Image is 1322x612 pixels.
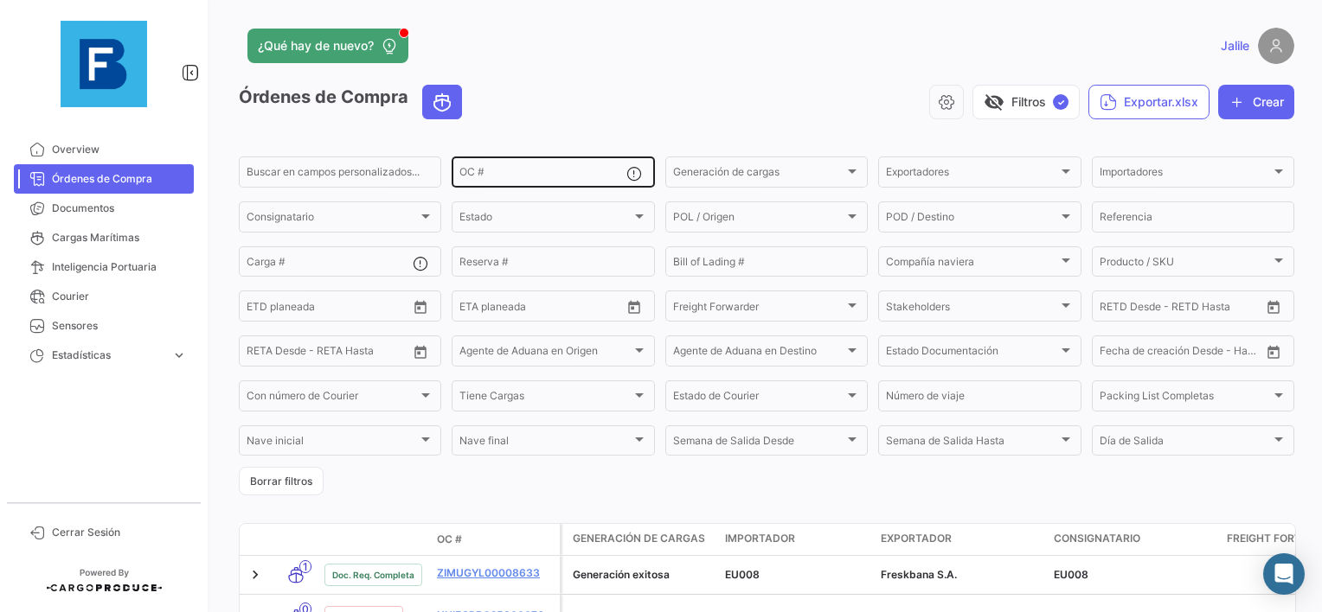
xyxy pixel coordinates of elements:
span: Exportadores [886,169,1057,181]
span: Exportador [881,531,952,546]
datatable-header-cell: OC # [430,525,560,554]
span: EU008 [1054,568,1088,581]
span: Producto / SKU [1100,258,1271,271]
span: Packing List Completas [1100,392,1271,405]
span: Agente de Aduana en Origen [459,347,631,360]
span: Courier [52,289,187,304]
a: Courier [14,282,194,311]
span: Agente de Aduana en Destino [673,347,844,360]
span: visibility_off [984,92,1004,112]
a: Expand/Collapse Row [247,566,264,583]
button: Open calendar [408,294,433,320]
span: ¿Qué hay de nuevo? [258,37,374,54]
span: Jalile [1221,37,1249,54]
span: Consignatario [247,214,418,226]
input: Hasta [503,303,580,315]
datatable-header-cell: Consignatario [1047,524,1220,555]
input: Desde [247,303,278,315]
input: Desde [1100,347,1131,360]
span: Órdenes de Compra [52,171,187,187]
input: Hasta [1143,347,1220,360]
a: Cargas Marítimas [14,223,194,252]
button: Open calendar [408,339,433,365]
img: placeholder-user.png [1258,28,1294,64]
span: ✓ [1053,94,1069,110]
span: Nave final [459,437,631,449]
datatable-header-cell: Exportador [874,524,1047,555]
button: Borrar filtros [239,467,324,495]
span: Cargas Marítimas [52,230,187,245]
span: Semana de Salida Desde [673,437,844,449]
span: Doc. Req. Completa [332,568,414,582]
span: Tiene Cargas [459,392,631,405]
span: Importador [725,531,795,546]
span: Semana de Salida Hasta [886,437,1057,449]
span: Estadísticas [52,347,164,363]
span: Estado Documentación [886,347,1057,360]
input: Desde [247,347,278,360]
a: Inteligencia Portuaria [14,252,194,282]
span: Estado [459,214,631,226]
input: Hasta [290,347,367,360]
span: EU008 [725,568,760,581]
div: Abrir Intercom Messenger [1263,553,1305,595]
datatable-header-cell: Generación de cargas [562,524,718,555]
button: Open calendar [1261,294,1287,320]
input: Hasta [1143,303,1220,315]
button: ¿Qué hay de nuevo? [247,29,408,63]
span: Nave inicial [247,437,418,449]
span: POD / Destino [886,214,1057,226]
button: Exportar.xlsx [1088,85,1210,119]
span: Estado de Courier [673,392,844,405]
button: Ocean [423,86,461,118]
button: Crear [1218,85,1294,119]
a: Documentos [14,194,194,223]
span: 1 [299,560,311,573]
img: 12429640-9da8-4fa2-92c4-ea5716e443d2.jpg [61,21,147,107]
div: Generación exitosa [573,567,711,583]
span: Overview [52,142,187,157]
span: Consignatario [1054,531,1140,546]
span: Inteligencia Portuaria [52,259,187,275]
a: Órdenes de Compra [14,164,194,194]
datatable-header-cell: Importador [718,524,874,555]
span: Generación de cargas [673,169,844,181]
span: Cerrar Sesión [52,525,187,540]
a: ZIMUGYL00008633 [437,565,553,581]
datatable-header-cell: Estado Doc. [318,532,430,546]
a: Sensores [14,311,194,341]
span: Documentos [52,201,187,216]
span: Con número de Courier [247,392,418,405]
span: OC # [437,532,462,547]
span: expand_more [171,347,187,363]
a: Overview [14,135,194,164]
input: Hasta [290,303,367,315]
button: Open calendar [621,294,647,320]
span: Stakeholders [886,303,1057,315]
button: Open calendar [1261,339,1287,365]
button: visibility_offFiltros✓ [972,85,1080,119]
span: Sensores [52,318,187,334]
span: Generación de cargas [573,531,705,546]
span: Freskbana S.A. [881,568,957,581]
input: Desde [1100,303,1131,315]
datatable-header-cell: Modo de Transporte [274,532,318,546]
span: Freight Forwarder [673,303,844,315]
input: Desde [459,303,491,315]
h3: Órdenes de Compra [239,85,467,119]
span: Compañía naviera [886,258,1057,271]
span: Día de Salida [1100,437,1271,449]
span: POL / Origen [673,214,844,226]
span: Importadores [1100,169,1271,181]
